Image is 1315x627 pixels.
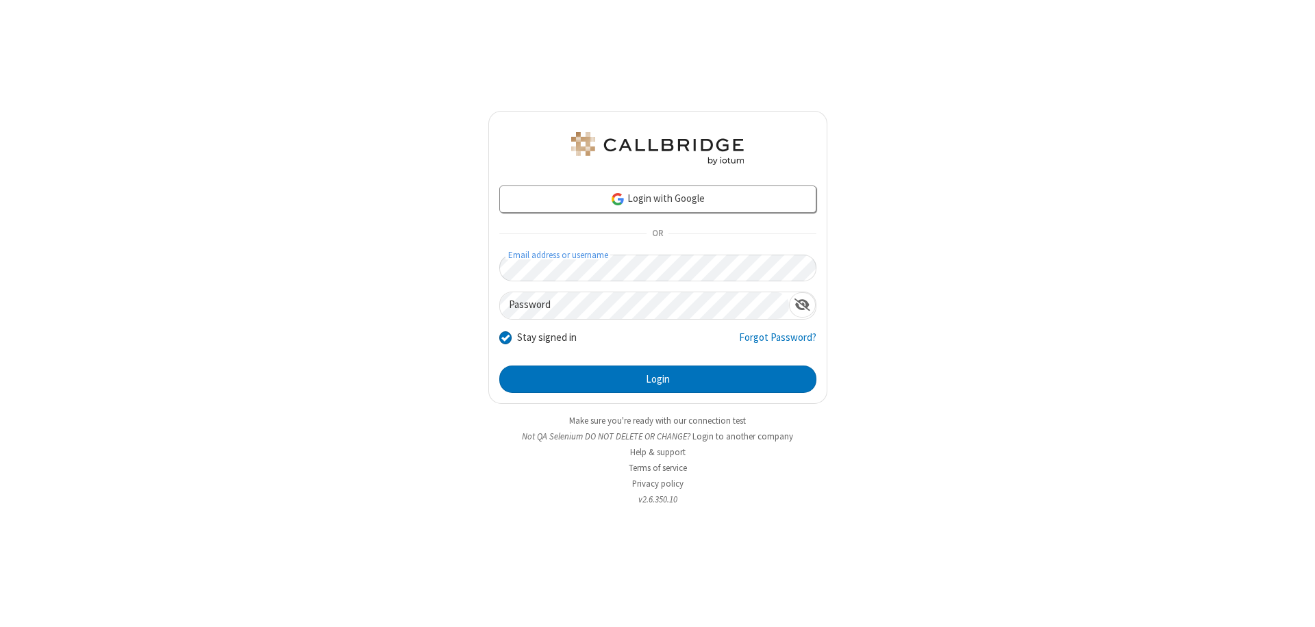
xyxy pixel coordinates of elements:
button: Login to another company [692,430,793,443]
a: Make sure you're ready with our connection test [569,415,746,426]
img: google-icon.png [610,192,625,207]
label: Stay signed in [517,330,577,346]
a: Terms of service [629,462,687,474]
a: Help & support [630,446,686,458]
a: Forgot Password? [739,330,816,356]
li: v2.6.350.10 [488,493,827,506]
a: Privacy policy [632,478,684,489]
li: Not QA Selenium DO NOT DELETE OR CHANGE? [488,430,827,443]
span: OR [647,225,668,244]
input: Email address or username [499,255,816,281]
input: Password [500,292,789,319]
a: Login with Google [499,185,816,213]
button: Login [499,366,816,393]
div: Show password [789,292,816,318]
img: QA Selenium DO NOT DELETE OR CHANGE [568,132,747,165]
